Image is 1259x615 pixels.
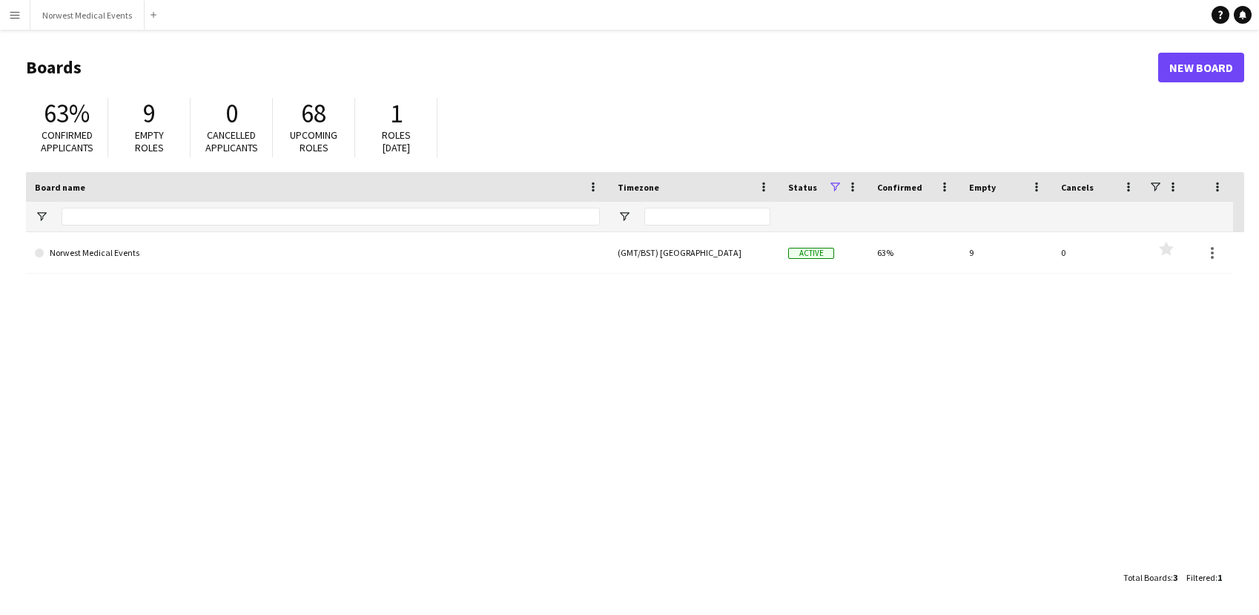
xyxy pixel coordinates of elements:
span: Active [788,248,834,259]
span: Confirmed applicants [41,128,93,154]
div: 63% [868,232,960,273]
span: Status [788,182,817,193]
span: 3 [1173,572,1177,583]
span: Cancelled applicants [205,128,258,154]
div: (GMT/BST) [GEOGRAPHIC_DATA] [609,232,779,273]
div: 0 [1052,232,1144,273]
span: Confirmed [877,182,922,193]
span: Timezone [618,182,659,193]
a: Norwest Medical Events [35,232,600,274]
span: 1 [1217,572,1222,583]
input: Board name Filter Input [62,208,600,226]
span: Total Boards [1123,572,1171,583]
span: Cancels [1061,182,1094,193]
a: New Board [1158,53,1244,82]
input: Timezone Filter Input [644,208,770,226]
div: : [1123,563,1177,592]
span: Filtered [1186,572,1215,583]
span: 63% [44,97,90,130]
span: 1 [390,97,403,130]
button: Open Filter Menu [35,210,48,223]
button: Norwest Medical Events [30,1,145,30]
span: 9 [143,97,156,130]
span: Board name [35,182,85,193]
span: Empty roles [135,128,164,154]
h1: Boards [26,56,1158,79]
button: Open Filter Menu [618,210,631,223]
span: 68 [301,97,326,130]
div: : [1186,563,1222,592]
span: Roles [DATE] [382,128,411,154]
span: Upcoming roles [290,128,337,154]
span: 0 [225,97,238,130]
div: 9 [960,232,1052,273]
span: Empty [969,182,996,193]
